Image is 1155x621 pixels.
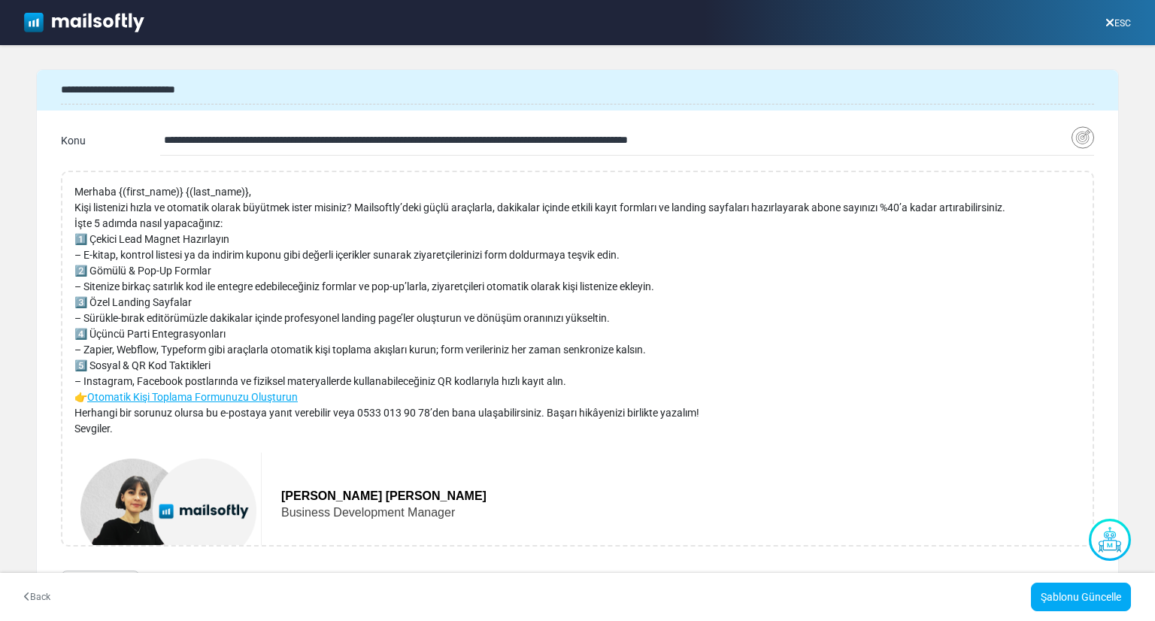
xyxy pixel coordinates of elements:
[74,247,1005,263] p: – E-kitap, kontrol listesi ya da indirim kuponu gibi değerli içerikler sunarak ziyaretçilerinizi ...
[74,279,1005,295] p: – Sitenize birkaç satırlık kod ile entegre edebileceğiniz formlar ve pop-up’larla, ziyaretçileri ...
[74,421,1005,437] p: Sevgiler.
[281,489,487,502] span: [PERSON_NAME] [PERSON_NAME]
[281,506,455,519] span: Business Development Manager
[74,295,1005,310] p: 3️⃣ Özel Landing Sayfalar
[24,590,50,604] a: Back
[74,184,1005,200] p: Merhaba {(first_name)} {(last_name)},
[61,571,140,602] a: Ek Ekle
[1031,583,1131,611] a: Şablonu Güncelle
[74,342,1005,358] p: – Zapier, Webflow, Typeform gibi araçlarla otomatik kişi toplama akışları kurun; form verileriniz...
[1105,18,1131,29] a: ESC
[1072,126,1094,150] img: Insert Variable
[74,216,1005,232] p: İşte 5 adımda nasıl yapacağınız:
[80,459,257,563] img: AD_4nXfb4n2tyMVdO5aSM86PDwOb5tS2iPxNb0VpgRzbqPdfnu7LbL8QRxqr-LmVClZJ3q6QPcPsdQkDpLLe5edrOF0tcEsTq...
[74,326,1005,342] p: 4️⃣ Üçüncü Parti Entegrasyonları
[74,232,1005,247] p: 1️⃣ Çekici Lead Magnet Hazırlayın
[24,13,144,32] img: mailsoftly_white_logo.svg
[74,358,1005,374] p: 5️⃣ Sosyal & QR Kod Taktikleri
[1089,519,1131,561] img: Yapay Zeka Asistanı
[74,389,1005,405] p: 👉
[87,391,298,403] a: Otomatik Kişi Toplama Formunuzu Oluşturun
[74,263,1005,279] p: 2️⃣ Gömülü & Pop-Up Formlar
[74,374,1005,389] p: – Instagram, Facebook postlarında ve fiziksel materyallerde kullanabileceğiniz QR kodlarıyla hızl...
[61,133,136,149] div: Konu
[74,200,1005,216] p: Kişi listenizi hızla ve otomatik olarak büyütmek ister misiniz? Mailsoftly’deki güçlü araçlarla, ...
[74,310,1005,326] p: – Sürükle-bırak editörümüzle dakikalar içinde profesyonel landing page’ler oluşturun ve dönüşüm o...
[74,405,1005,421] p: Herhangi bir sorunuz olursa bu e-postaya yanıt verebilir veya 0533 013 90 78’den bana ulaşabilirs...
